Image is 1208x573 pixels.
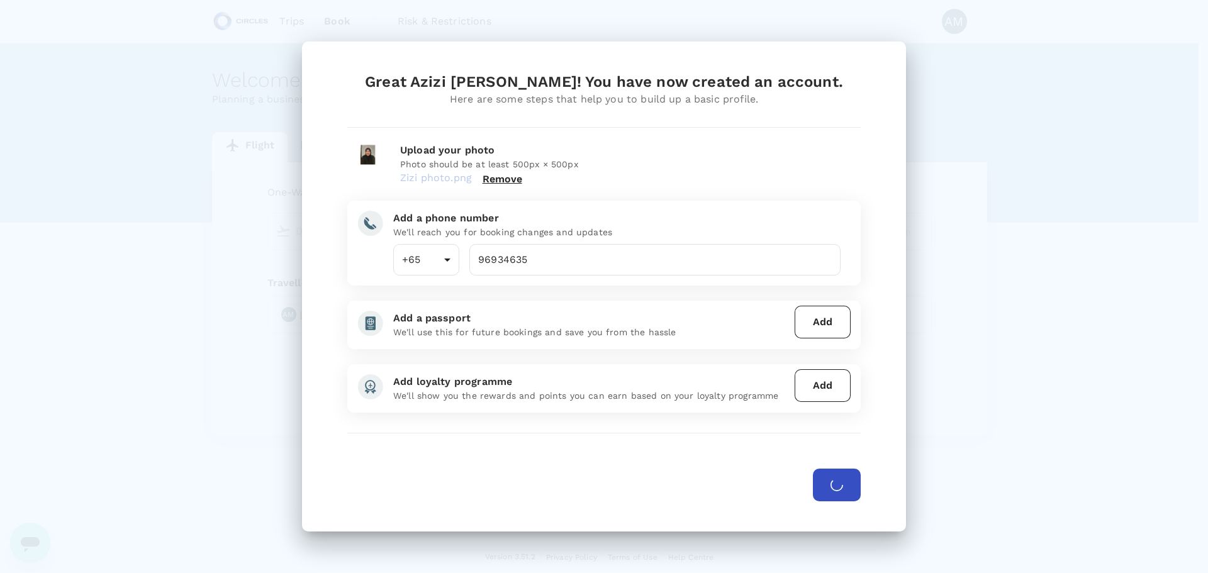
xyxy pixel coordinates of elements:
p: We'll use this for future bookings and save you from the hassle [393,326,790,338]
div: +65 [393,244,459,275]
div: Great Azizi [PERSON_NAME]! You have now created an account. [347,72,861,92]
span: Zizi photo.png [400,172,472,184]
img: add-loyalty [357,374,383,399]
div: Add a passport [393,311,790,326]
button: Add [795,306,851,338]
button: Add [795,369,851,402]
p: Photo should be at least 500px × 500px [400,158,861,170]
p: We'll show you the rewards and points you can earn based on your loyalty programme [393,389,790,402]
img: add-phone-number [357,211,383,236]
button: Remove [482,174,522,185]
p: We'll reach you for booking changes and updates [393,226,841,238]
div: Add loyalty programme [393,374,790,389]
img: add-passport [357,311,383,336]
div: Upload your photo [400,143,861,158]
span: +65 [402,253,420,265]
img: wu2IgH9T0FlDgAAAABJRU5ErkJggg== [347,143,390,186]
div: Here are some steps that help you to build up a basic profile. [347,92,861,107]
input: Your phone number [469,244,841,275]
div: Add a phone number [393,211,841,226]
